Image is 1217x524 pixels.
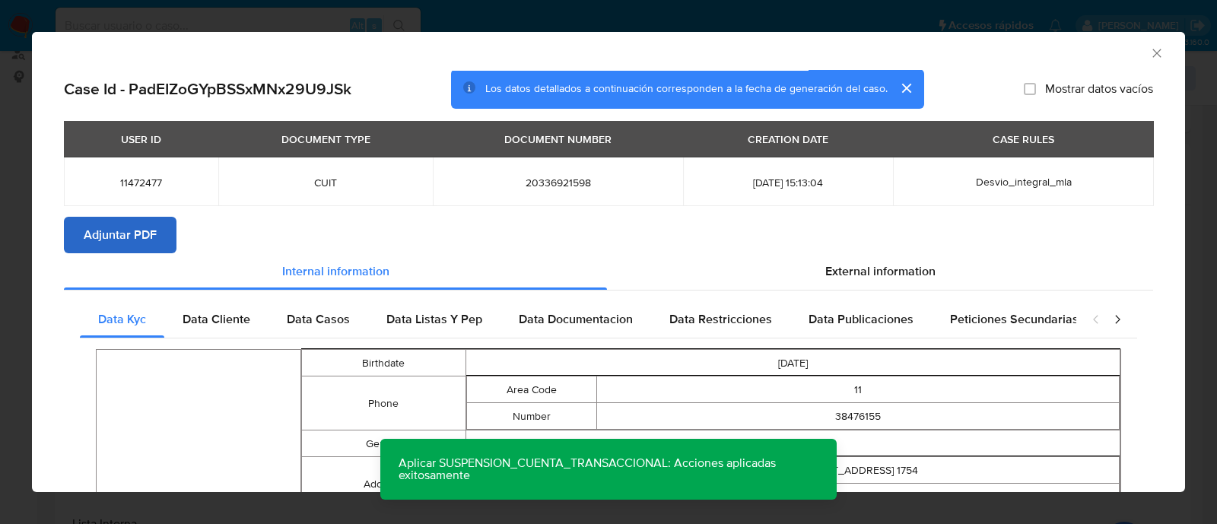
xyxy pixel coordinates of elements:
[839,489,878,504] a: Visit link
[1045,81,1153,97] span: Mostrar datos vacíos
[669,310,772,328] span: Data Restricciones
[597,457,1120,484] td: [STREET_ADDRESS] 1754
[597,376,1120,403] td: 11
[237,176,415,189] span: CUIT
[1024,83,1036,95] input: Mostrar datos vacíos
[597,403,1120,430] td: 38476155
[302,376,466,430] td: Phone
[739,126,837,152] div: CREATION DATE
[825,262,936,280] span: External information
[64,253,1153,290] div: Detailed info
[183,310,250,328] span: Data Cliente
[466,403,597,430] td: Number
[466,484,597,510] td: Gmaps Link
[466,430,1120,457] td: M
[466,350,1120,376] td: [DATE]
[84,218,157,252] span: Adjuntar PDF
[32,32,1185,492] div: closure-recommendation-modal
[82,176,200,189] span: 11472477
[64,79,351,99] h2: Case Id - PadEIZoGYpBSSxMNx29U9JSk
[302,430,466,457] td: Gender
[287,310,350,328] span: Data Casos
[466,376,597,403] td: Area Code
[112,126,170,152] div: USER ID
[466,457,597,484] td: Full Address
[80,301,1076,338] div: Detailed internal info
[282,262,389,280] span: Internal information
[701,176,875,189] span: [DATE] 15:13:04
[98,310,146,328] span: Data Kyc
[451,176,665,189] span: 20336921598
[302,350,466,376] td: Birthdate
[386,310,482,328] span: Data Listas Y Pep
[519,310,633,328] span: Data Documentacion
[1149,46,1163,59] button: Cerrar ventana
[976,174,1072,189] span: Desvio_integral_mla
[64,217,176,253] button: Adjuntar PDF
[983,126,1063,152] div: CASE RULES
[809,310,914,328] span: Data Publicaciones
[485,81,888,97] span: Los datos detallados a continuación corresponden a la fecha de generación del caso.
[302,457,466,511] td: Address
[495,126,621,152] div: DOCUMENT NUMBER
[950,310,1079,328] span: Peticiones Secundarias
[272,126,380,152] div: DOCUMENT TYPE
[888,70,924,106] button: cerrar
